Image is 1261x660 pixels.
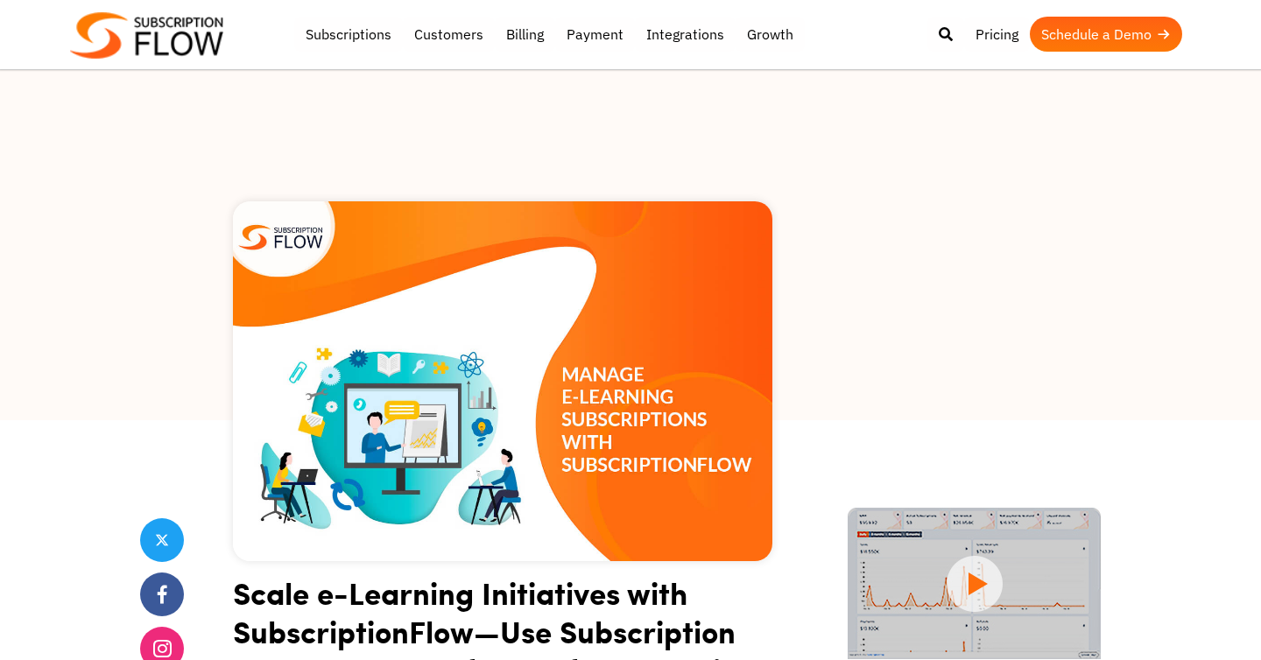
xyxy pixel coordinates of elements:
[635,17,736,52] a: Integrations
[848,508,1101,659] img: intro video
[964,17,1030,52] a: Pricing
[70,12,223,59] img: Subscriptionflow
[736,17,805,52] a: Growth
[294,17,403,52] a: Subscriptions
[403,17,495,52] a: Customers
[555,17,635,52] a: Payment
[495,17,555,52] a: Billing
[233,201,772,561] img: Subscription-Software-for-online-education
[1030,17,1182,52] a: Schedule a Demo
